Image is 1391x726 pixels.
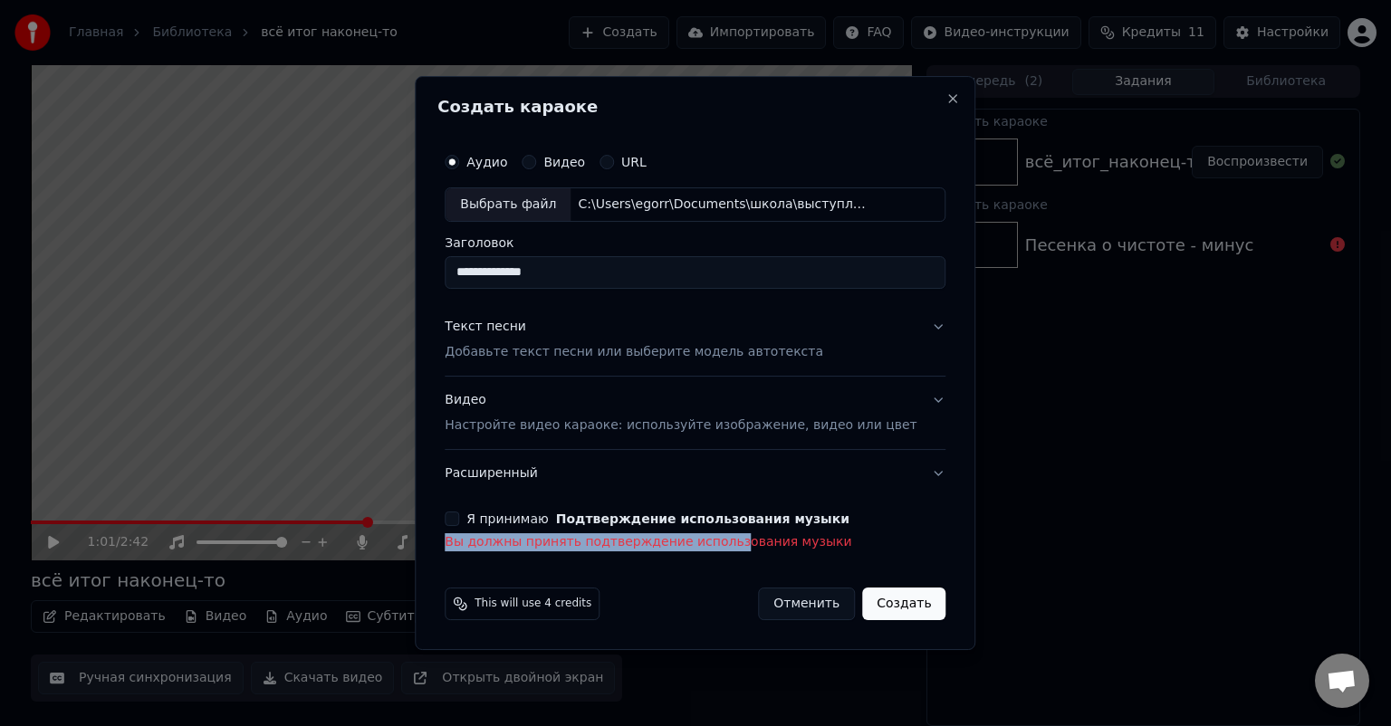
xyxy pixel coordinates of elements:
[445,318,526,336] div: Текст песни
[445,343,823,361] p: Добавьте текст песни или выберите модель автотекста
[466,156,507,168] label: Аудио
[445,450,945,497] button: Расширенный
[445,377,945,449] button: ВидеоНастройте видео караоке: используйте изображение, видео или цвет
[758,587,855,620] button: Отменить
[543,156,585,168] label: Видео
[445,391,916,435] div: Видео
[445,533,945,551] p: Вы должны принять подтверждение использования музыки
[445,416,916,435] p: Настройте видео караоке: используйте изображение, видео или цвет
[437,99,953,115] h2: Создать караоке
[445,236,945,249] label: Заголовок
[621,156,647,168] label: URL
[475,597,591,611] span: This will use 4 credits
[466,512,849,525] label: Я принимаю
[445,303,945,376] button: Текст песниДобавьте текст песни или выберите модель автотекста
[446,188,571,221] div: Выбрать файл
[862,587,945,620] button: Создать
[556,512,849,525] button: Я принимаю
[571,196,878,214] div: C:\Users\egorr\Documents\школа\выступление\[DATE]\музыка + голос.mp3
